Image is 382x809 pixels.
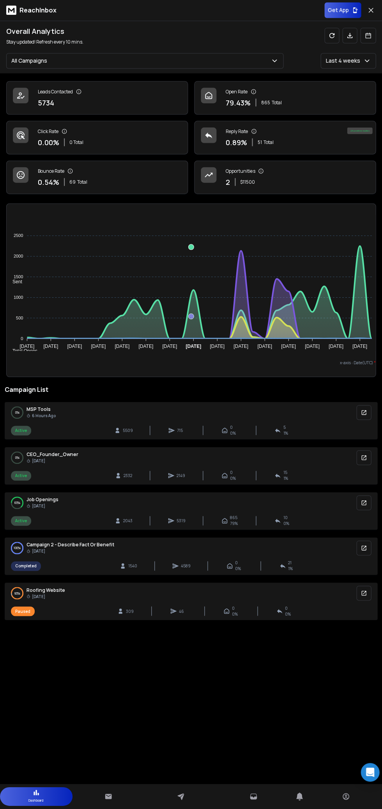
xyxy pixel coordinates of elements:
div: Open Intercom Messenger [361,763,379,782]
span: 69 [69,179,76,186]
span: 10 [283,515,287,521]
p: Stay updated! Refresh every 10 mins. [6,40,83,46]
a: Click Rate0.00%0 Total [6,121,188,155]
span: Total Opens [7,349,37,354]
span: 0 % [285,611,291,617]
div: Active [11,426,31,436]
span: 0% [230,431,236,437]
span: 865 [230,515,237,521]
div: Active [11,516,31,526]
span: 5509 [123,428,133,434]
p: x-axis : Date(UTC) [7,360,375,366]
p: 2 [226,177,230,188]
span: 0% [232,611,238,617]
span: 15 [283,470,287,476]
span: 46 [179,609,187,614]
a: 100%Campaign 2 - Describe Fact or Benefit [DATE]Completed154045890 0%211% [5,538,377,575]
span: Total [271,100,281,106]
a: Reply Rate0.89%51Total4% positive replies [194,121,376,155]
tspan: [DATE] [257,344,272,349]
span: 0 [232,605,235,611]
p: 5734 [38,98,54,109]
div: Active [11,471,31,481]
tspan: 2000 [14,254,23,259]
span: Total [77,179,87,186]
tspan: [DATE] [162,344,177,349]
tspan: [DATE] [210,344,225,349]
p: Dashboard [28,797,44,804]
tspan: [DATE] [281,344,296,349]
span: [DATE] [27,548,114,555]
p: 0 Total [69,140,83,146]
tspan: [DATE] [233,344,248,349]
button: Get App [324,3,361,19]
span: 0% [230,476,236,482]
span: 0 [235,560,238,566]
span: 5 [283,425,285,431]
span: Sent [7,279,22,285]
span: 6 hours ago [27,413,56,419]
tspan: 1000 [14,295,23,300]
p: Reply Rate [226,129,248,135]
span: 1540 [128,563,137,569]
a: 93%Roofing Website [DATE]Paused309460 0%00% [5,583,377,620]
span: [DATE] [27,593,65,600]
span: 79 % [230,521,238,527]
div: 4 % positive replies [347,128,372,135]
span: [DATE] [27,458,78,464]
span: 0% [235,566,241,572]
tspan: [DATE] [19,344,34,349]
tspan: [DATE] [352,344,367,349]
p: 0.89 % [226,137,247,148]
span: 5319 [177,518,186,524]
div: Completed [11,562,41,571]
tspan: [DATE] [115,344,129,349]
tspan: [DATE] [67,344,82,349]
p: 79.43 % [226,98,251,109]
tspan: [DATE] [305,344,320,349]
a: Bounce Rate0.54%69Total [6,161,188,195]
span: 1 % [283,431,288,437]
a: 63%Job Openings [DATE]Active2043531986579%100% [5,493,377,530]
tspan: 2500 [14,234,23,239]
span: 2332 [124,473,132,479]
span: 309 [126,609,134,614]
p: ReachInbox [19,6,57,16]
span: 1 % [283,476,288,482]
a: Opportunities2$11500 [194,161,376,195]
span: 0 % [283,521,289,527]
p: 100 % [14,546,21,551]
span: Campaign 2 - Describe Fact or Benefit [27,542,114,555]
div: Paused [11,607,35,616]
span: 0 [230,425,233,431]
span: 51 [257,140,262,146]
p: Open Rate [226,89,248,95]
p: $ 11500 [240,179,255,186]
p: Last 4 weeks [325,58,363,65]
p: All Campaigns [11,58,50,65]
tspan: 0 [21,337,23,341]
span: 2043 [123,518,133,524]
h2: Campaign List [5,385,377,395]
tspan: [DATE] [43,344,58,349]
p: 0.00 % [38,137,59,148]
span: 0 [285,605,288,611]
span: 0 [230,470,233,476]
p: 93 % [14,591,20,596]
tspan: [DATE] [91,344,106,349]
tspan: [DATE] [138,344,153,349]
span: Total [263,140,273,146]
a: Leads Contacted5734 [6,82,188,115]
p: Bounce Rate [38,168,64,175]
p: Click Rate [38,129,58,135]
p: 0 % [15,456,19,460]
a: Open Rate79.43%865Total [194,82,376,115]
span: MSP Tools [27,407,56,419]
span: 2149 [177,473,185,479]
span: CEO_Founder_Owner [27,452,78,464]
p: 0 % [15,411,19,415]
span: Roofing Website [27,587,65,600]
p: 63 % [14,501,20,505]
p: Opportunities [226,168,255,175]
p: 0.54 % [38,177,59,188]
